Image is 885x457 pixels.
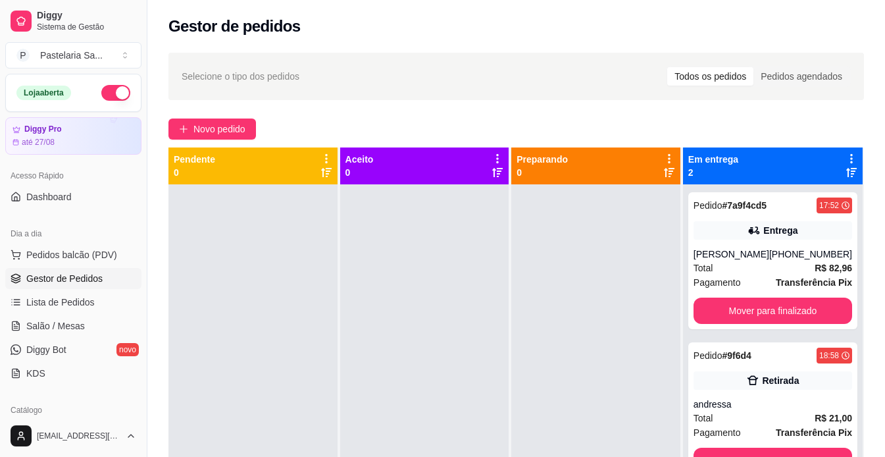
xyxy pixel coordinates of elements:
span: Pagamento [694,425,741,440]
span: Lista de Pedidos [26,296,95,309]
span: Dashboard [26,190,72,203]
div: Retirada [762,374,799,387]
div: 18:58 [819,350,839,361]
article: até 27/08 [22,137,55,148]
button: [EMAIL_ADDRESS][DOMAIN_NAME] [5,420,141,452]
span: Total [694,261,713,275]
a: KDS [5,363,141,384]
h2: Gestor de pedidos [168,16,301,37]
span: Gestor de Pedidos [26,272,103,285]
span: Selecione o tipo dos pedidos [182,69,299,84]
p: 0 [517,166,568,179]
span: Pedido [694,350,722,361]
button: Alterar Status [101,85,130,101]
span: plus [179,124,188,134]
div: Catálogo [5,400,141,421]
div: [PHONE_NUMBER] [769,248,852,261]
span: [EMAIL_ADDRESS][DOMAIN_NAME] [37,431,120,441]
span: P [16,49,30,62]
a: Diggy Proaté 27/08 [5,117,141,155]
span: Diggy [37,10,136,22]
div: Pedidos agendados [753,67,849,86]
p: 2 [688,166,738,179]
span: Pagamento [694,275,741,290]
span: Pedido [694,200,722,211]
strong: # 9f6d4 [722,350,751,361]
span: Novo pedido [193,122,245,136]
span: KDS [26,367,45,380]
div: andressa [694,398,852,411]
p: Preparando [517,153,568,166]
article: Diggy Pro [24,124,62,134]
div: Loja aberta [16,86,71,100]
div: Pastelaria Sa ... [40,49,103,62]
button: Select a team [5,42,141,68]
strong: R$ 21,00 [815,413,852,423]
a: Diggy Botnovo [5,339,141,360]
div: Todos os pedidos [667,67,753,86]
p: Em entrega [688,153,738,166]
a: Dashboard [5,186,141,207]
div: Dia a dia [5,223,141,244]
a: Salão / Mesas [5,315,141,336]
p: Pendente [174,153,215,166]
strong: Transferência Pix [776,427,852,438]
strong: R$ 82,96 [815,263,852,273]
button: Novo pedido [168,119,256,140]
span: Pedidos balcão (PDV) [26,248,117,261]
button: Pedidos balcão (PDV) [5,244,141,265]
strong: Transferência Pix [776,277,852,288]
p: 0 [174,166,215,179]
div: 17:52 [819,200,839,211]
span: Salão / Mesas [26,319,85,333]
a: Gestor de Pedidos [5,268,141,289]
div: Entrega [763,224,797,237]
a: Lista de Pedidos [5,292,141,313]
span: Diggy Bot [26,343,66,356]
span: Total [694,411,713,425]
p: 0 [345,166,374,179]
span: Sistema de Gestão [37,22,136,32]
strong: # 7a9f4cd5 [722,200,767,211]
button: Mover para finalizado [694,298,852,324]
div: [PERSON_NAME] [694,248,769,261]
p: Aceito [345,153,374,166]
div: Acesso Rápido [5,165,141,186]
a: DiggySistema de Gestão [5,5,141,37]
